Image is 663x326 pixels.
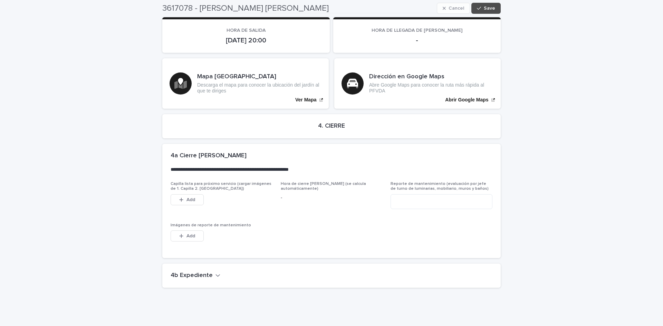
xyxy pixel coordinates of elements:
[162,58,329,109] a: Ver Mapa
[171,230,204,241] button: Add
[449,6,464,11] span: Cancel
[369,73,493,81] h3: Dirección en Google Maps
[197,82,321,94] p: Descarga el mapa para conocer la ubicación del jardín al que te diriges
[281,194,383,201] p: -
[471,3,501,14] button: Save
[369,82,493,94] p: Abre Google Maps para conocer la ruta más rápida al PFVDA
[171,36,321,45] p: [DATE] 20:00
[227,28,266,33] span: HORA DE SALIDA
[171,223,251,227] span: Imágenes de reporte de mantenimiento
[171,182,271,191] span: Capilla lista para próximo servicio (cargar imágenes de 1. Capilla 2. [GEOGRAPHIC_DATA])
[295,97,316,103] p: Ver Mapa
[342,36,492,45] p: -
[484,6,495,11] span: Save
[281,182,366,191] span: Hora de cierre [PERSON_NAME] (se calcula automáticamente)
[197,73,321,81] h3: Mapa [GEOGRAPHIC_DATA]
[372,28,462,33] span: HORA DE LLEGADA DE [PERSON_NAME]
[391,182,489,191] span: Reporte de mantenimiento (evaluación por jefe de turno de luminarias, mobiliario, muros y baños)
[162,3,329,13] h2: 3617078 - [PERSON_NAME] [PERSON_NAME]
[437,3,470,14] button: Cancel
[334,58,501,109] a: Abrir Google Maps
[171,272,220,279] button: 4b Expediente
[186,197,195,202] span: Add
[171,272,213,279] h2: 4b Expediente
[318,122,345,130] h2: 4. CIERRE
[186,234,195,238] span: Add
[171,152,247,160] h2: 4a Cierre [PERSON_NAME]
[445,97,488,103] p: Abrir Google Maps
[171,194,204,205] button: Add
